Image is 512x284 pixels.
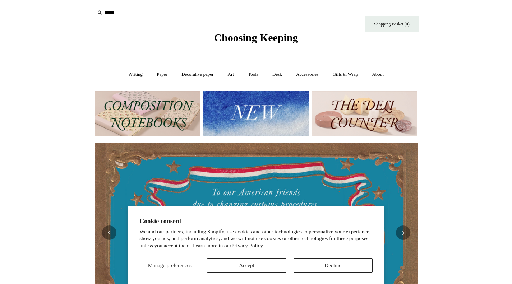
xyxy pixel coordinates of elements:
[148,262,192,268] span: Manage preferences
[312,91,417,136] img: The Deli Counter
[139,258,200,273] button: Manage preferences
[139,218,373,225] h2: Cookie consent
[290,65,325,84] a: Accessories
[150,65,174,84] a: Paper
[207,258,286,273] button: Accept
[266,65,289,84] a: Desk
[214,32,298,43] span: Choosing Keeping
[241,65,265,84] a: Tools
[203,91,309,136] img: New.jpg__PID:f73bdf93-380a-4a35-bcfe-7823039498e1
[214,37,298,42] a: Choosing Keeping
[139,228,373,250] p: We and our partners, including Shopify, use cookies and other technologies to personalize your ex...
[365,16,419,32] a: Shopping Basket (0)
[326,65,364,84] a: Gifts & Wrap
[122,65,149,84] a: Writing
[102,225,116,240] button: Previous
[365,65,390,84] a: About
[221,65,240,84] a: Art
[231,243,263,248] a: Privacy Policy
[294,258,373,273] button: Decline
[95,91,200,136] img: 202302 Composition ledgers.jpg__PID:69722ee6-fa44-49dd-a067-31375e5d54ec
[396,225,410,240] button: Next
[175,65,220,84] a: Decorative paper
